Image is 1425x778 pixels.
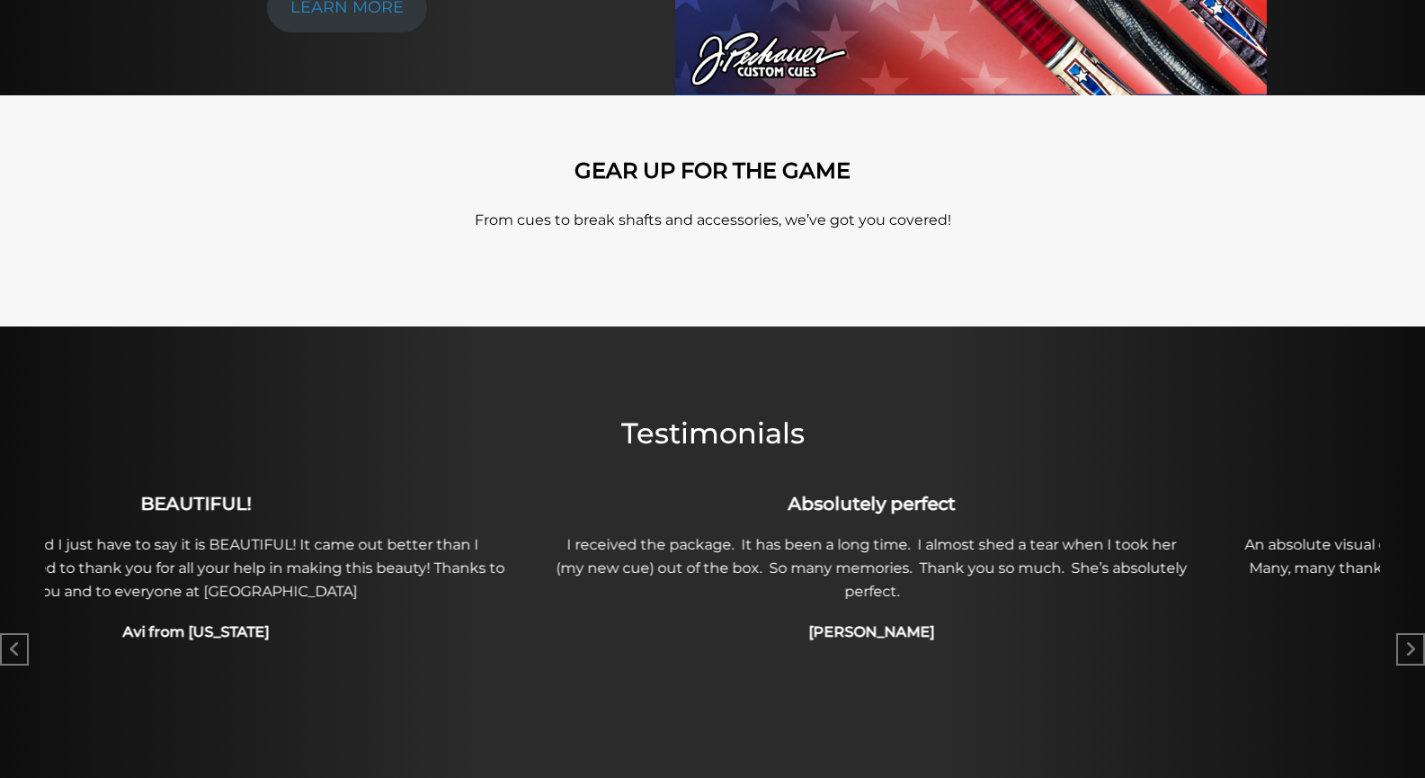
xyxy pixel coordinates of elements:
[544,622,1201,643] h4: [PERSON_NAME]
[200,210,1225,231] p: From cues to break shafts and accessories, we’ve got you covered!
[544,533,1201,604] p: I received the package. It has been a long time. I almost shed a tear when I took her (my new cue...
[544,490,1201,517] h3: Absolutely perfect
[543,489,1202,651] div: 1 / 49
[574,157,851,183] strong: GEAR UP FOR THE GAME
